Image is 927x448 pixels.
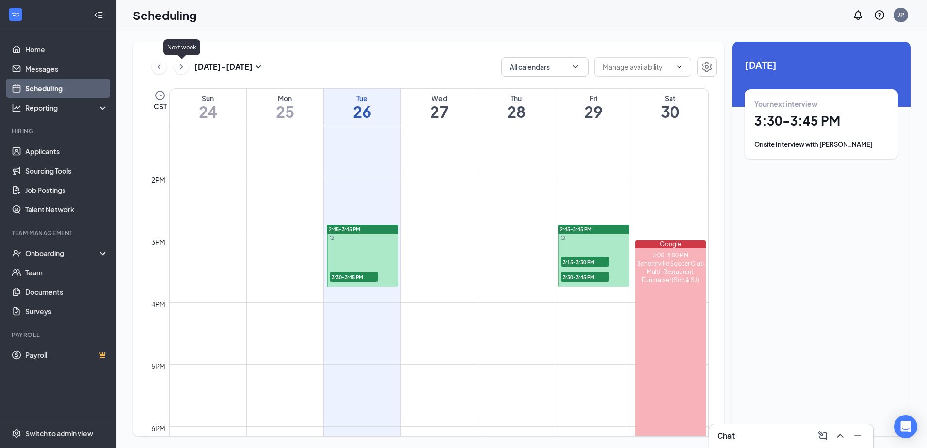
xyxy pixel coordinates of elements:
h1: 24 [170,103,246,120]
span: 3:30-3:45 PM [330,272,378,282]
svg: ComposeMessage [817,430,829,442]
a: August 25, 2025 [247,89,323,125]
div: Schererville Soccer Club Multi-Restaurant Fundraiser (Sch & SJ) [635,259,706,284]
h1: 28 [478,103,555,120]
button: ChevronLeft [152,60,166,74]
svg: Collapse [94,10,103,20]
a: August 24, 2025 [170,89,246,125]
div: Thu [478,94,555,103]
button: ChevronUp [832,428,848,444]
a: Documents [25,282,108,302]
div: Next week [163,39,200,55]
a: Surveys [25,302,108,321]
svg: Settings [12,429,21,438]
svg: UserCheck [12,248,21,258]
div: 4pm [149,299,167,309]
div: Sat [632,94,709,103]
a: Home [25,40,108,59]
a: Job Postings [25,180,108,200]
a: Sourcing Tools [25,161,108,180]
svg: ChevronLeft [154,61,164,73]
svg: Analysis [12,103,21,112]
svg: Minimize [852,430,863,442]
svg: WorkstreamLogo [11,10,20,19]
button: ChevronRight [174,60,189,74]
span: [DATE] [745,57,898,72]
h1: 30 [632,103,709,120]
span: 3:30-3:45 PM [561,272,609,282]
span: 3:15-3:30 PM [561,257,609,267]
span: CST [154,101,167,111]
a: Talent Network [25,200,108,219]
div: Your next interview [754,99,888,109]
svg: Settings [701,61,713,73]
svg: ChevronDown [675,63,683,71]
button: All calendarsChevronDown [501,57,589,77]
svg: Clock [154,90,166,101]
div: Team Management [12,229,106,237]
span: 2:45-3:45 PM [560,226,591,233]
svg: Notifications [852,9,864,21]
div: Onsite Interview with [PERSON_NAME] [754,140,888,149]
h1: 26 [324,103,400,120]
div: Hiring [12,127,106,135]
div: 6pm [149,423,167,433]
a: August 29, 2025 [555,89,632,125]
svg: QuestionInfo [874,9,885,21]
div: Open Intercom Messenger [894,415,917,438]
a: Scheduling [25,79,108,98]
div: Reporting [25,103,109,112]
div: Mon [247,94,323,103]
h1: 29 [555,103,632,120]
svg: Sync [329,235,334,240]
div: 3pm [149,237,167,247]
input: Manage availability [603,62,671,72]
svg: ChevronRight [176,61,186,73]
div: Sun [170,94,246,103]
button: Minimize [850,428,865,444]
div: 3:00-8:00 PM [635,251,706,259]
a: August 26, 2025 [324,89,400,125]
h1: 27 [401,103,478,120]
h3: [DATE] - [DATE] [194,62,253,72]
a: Team [25,263,108,282]
div: JP [898,11,904,19]
svg: Sync [560,235,565,240]
a: August 27, 2025 [401,89,478,125]
div: Google [635,240,706,248]
h3: Chat [717,431,735,441]
svg: SmallChevronDown [253,61,264,73]
div: Payroll [12,331,106,339]
div: Switch to admin view [25,429,93,438]
a: Messages [25,59,108,79]
div: 5pm [149,361,167,371]
div: 2pm [149,175,167,185]
h1: 3:30 - 3:45 PM [754,112,888,129]
a: PayrollCrown [25,345,108,365]
svg: ChevronUp [834,430,846,442]
span: 2:45-3:45 PM [329,226,360,233]
div: Fri [555,94,632,103]
div: Tue [324,94,400,103]
div: Wed [401,94,478,103]
button: Settings [697,57,717,77]
a: August 30, 2025 [632,89,709,125]
a: August 28, 2025 [478,89,555,125]
h1: Scheduling [133,7,197,23]
svg: ChevronDown [571,62,580,72]
h1: 25 [247,103,323,120]
div: Onboarding [25,248,100,258]
a: Applicants [25,142,108,161]
button: ComposeMessage [815,428,831,444]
